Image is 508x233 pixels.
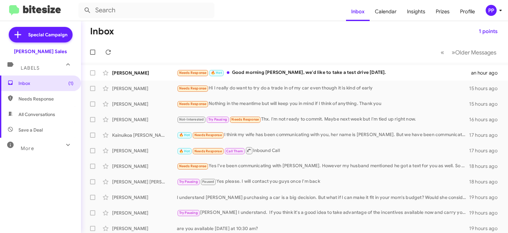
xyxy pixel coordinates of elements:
div: I understand [PERSON_NAME] purchasing a car is a big decision. But what if I can make it fit in y... [177,194,469,201]
span: » [452,48,455,56]
button: Previous [437,46,448,59]
div: 17 hours ago [469,132,503,138]
div: 15 hours ago [469,85,503,92]
span: Save a Deal [18,127,43,133]
span: 🔥 Hot [179,149,190,153]
a: Calendar [370,2,402,21]
span: Special Campaign [28,31,67,38]
div: 19 hours ago [469,194,503,201]
span: « [441,48,444,56]
span: Needs Response [194,149,222,153]
span: Try Pausing [179,211,198,215]
div: [PERSON_NAME] [112,194,177,201]
span: Labels [21,65,40,71]
span: Older Messages [455,49,496,56]
span: Needs Response [179,86,207,90]
div: Yes I've been communicating with [PERSON_NAME]. However my husband mentioned he got a text for yo... [177,162,469,170]
a: Profile [455,2,480,21]
div: 19 hours ago [469,225,503,232]
div: [PERSON_NAME] [PERSON_NAME] [112,179,177,185]
span: Try Pausing [208,117,227,122]
div: an hour ago [471,70,503,76]
span: Needs Response [18,96,74,102]
a: Special Campaign [9,27,73,42]
button: PP [480,5,501,16]
div: PP [486,5,497,16]
div: Good morning [PERSON_NAME], we'd like to take a test drive [DATE]. [177,69,471,76]
div: [PERSON_NAME] Sales [14,48,67,55]
button: 1 points [474,26,503,37]
div: Thx. I'm not ready to commit. Maybe next week but I'm tied up right now. [177,116,469,123]
a: Prizes [431,2,455,21]
div: Yes please. I will contact you guys once I'm back [177,178,469,185]
div: 19 hours ago [469,210,503,216]
nav: Page navigation example [437,46,500,59]
a: Inbox [346,2,370,21]
span: 1 points [479,26,498,37]
span: Inbox [18,80,74,87]
h1: Inbox [90,26,114,37]
span: Try Pausing [179,180,198,184]
button: Next [448,46,500,59]
div: 15 hours ago [469,101,503,107]
span: Not-Interested [179,117,204,122]
input: Search [78,3,214,18]
div: Nothing in the meantime but will keep you in mind if I think of anything. Thank you [177,100,469,108]
div: [PERSON_NAME] [112,85,177,92]
span: Needs Response [179,164,207,168]
span: Needs Response [231,117,259,122]
span: Needs Response [179,102,207,106]
div: Kainuikoa [PERSON_NAME] [112,132,177,138]
span: 🔥 Hot [179,133,190,137]
div: Inbound Call [177,146,469,155]
span: Paused [202,180,214,184]
div: [PERSON_NAME] [112,147,177,154]
div: [PERSON_NAME] [112,101,177,107]
div: are you available [DATE] at 10:30 am? [177,225,469,232]
a: Insights [402,2,431,21]
span: Needs Response [179,71,207,75]
div: [PERSON_NAME] [112,163,177,169]
span: All Conversations [18,111,55,118]
div: I think my wife has been communicating with you, her name is [PERSON_NAME]. But we have been comm... [177,131,469,139]
span: Needs Response [194,133,222,137]
div: [PERSON_NAME] [112,225,177,232]
span: 🔥 Hot [211,71,222,75]
div: 18 hours ago [469,179,503,185]
span: Call Them [226,149,243,153]
span: (1) [68,80,74,87]
div: [PERSON_NAME] [112,210,177,216]
div: 17 hours ago [469,147,503,154]
div: 16 hours ago [469,116,503,123]
span: More [21,146,34,151]
div: Hi I really do want to try do a trade in of my car even though it is kind of early [177,85,469,92]
div: [PERSON_NAME] [112,116,177,123]
div: [PERSON_NAME] [112,70,177,76]
div: 18 hours ago [469,163,503,169]
div: [PERSON_NAME] I understand. If you think it's a good idea to take advantage of the incentives ava... [177,209,469,216]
